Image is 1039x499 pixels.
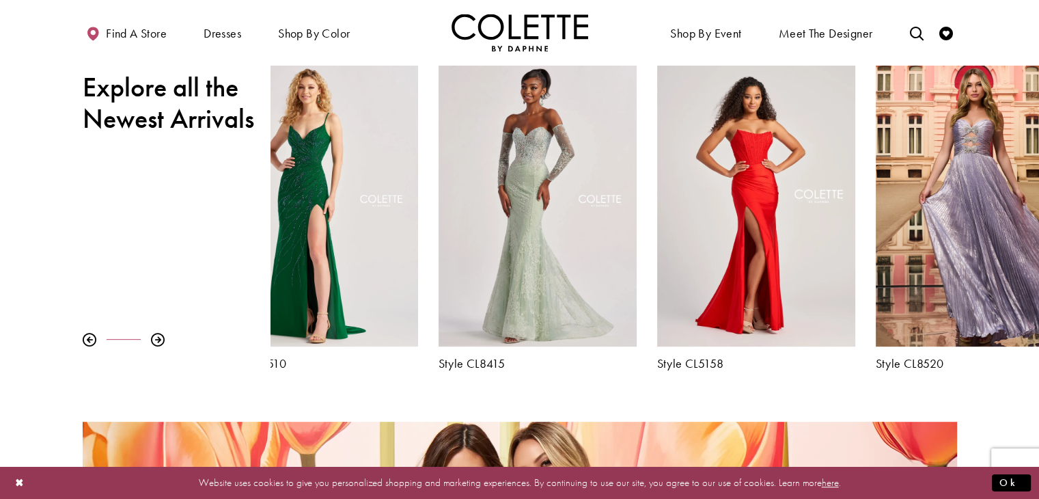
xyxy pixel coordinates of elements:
[220,357,418,370] a: Style CL8510
[647,48,865,381] div: Colette by Daphne Style No. CL5158
[452,14,588,51] img: Colette by Daphne
[106,27,167,40] span: Find a store
[936,14,956,51] a: Check Wishlist
[83,72,260,135] h2: Explore all the Newest Arrivals
[439,58,637,347] a: Visit Colette by Daphne Style No. CL8415 Page
[779,27,873,40] span: Meet the designer
[200,14,245,51] span: Dresses
[204,27,241,40] span: Dresses
[775,14,876,51] a: Meet the designer
[8,471,31,495] button: Close Dialog
[452,14,588,51] a: Visit Home Page
[670,27,741,40] span: Shop By Event
[98,474,941,492] p: Website uses cookies to give you personalized shopping and marketing experiences. By continuing t...
[657,58,855,347] a: Visit Colette by Daphne Style No. CL5158 Page
[278,27,350,40] span: Shop by color
[822,476,839,489] a: here
[275,14,353,51] span: Shop by color
[439,357,637,370] a: Style CL8415
[428,48,647,381] div: Colette by Daphne Style No. CL8415
[220,58,418,347] a: Visit Colette by Daphne Style No. CL8510 Page
[667,14,745,51] span: Shop By Event
[657,357,855,370] a: Style CL5158
[210,48,428,381] div: Colette by Daphne Style No. CL8510
[992,474,1031,491] button: Submit Dialog
[83,14,170,51] a: Find a store
[906,14,926,51] a: Toggle search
